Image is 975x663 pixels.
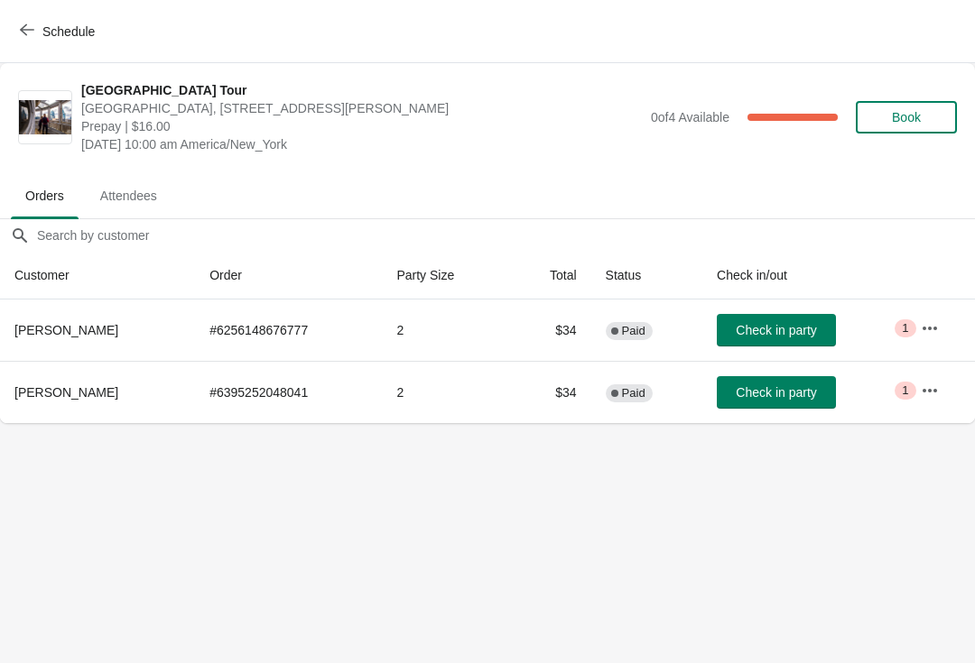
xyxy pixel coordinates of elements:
span: Paid [622,386,645,401]
span: [PERSON_NAME] [14,323,118,337]
th: Order [195,252,382,299]
span: Schedule [42,24,95,39]
th: Total [509,252,590,299]
span: [GEOGRAPHIC_DATA] Tour [81,81,642,99]
td: 2 [382,361,509,423]
td: # 6256148676777 [195,299,382,361]
span: Prepay | $16.00 [81,117,642,135]
button: Check in party [717,314,836,346]
button: Schedule [9,15,109,48]
td: $34 [509,299,590,361]
button: Check in party [717,376,836,409]
td: 2 [382,299,509,361]
input: Search by customer [36,219,975,252]
td: $34 [509,361,590,423]
th: Party Size [382,252,509,299]
span: Orders [11,180,79,212]
span: [DATE] 10:00 am America/New_York [81,135,642,153]
span: [GEOGRAPHIC_DATA], [STREET_ADDRESS][PERSON_NAME] [81,99,642,117]
span: Attendees [86,180,172,212]
span: Book [892,110,921,124]
img: City Hall Tower Tour [19,100,71,135]
span: Check in party [736,385,816,400]
span: [PERSON_NAME] [14,385,118,400]
th: Status [591,252,702,299]
button: Book [856,101,957,134]
td: # 6395252048041 [195,361,382,423]
span: Check in party [736,323,816,337]
span: 1 [902,321,908,336]
th: Check in/out [702,252,906,299]
span: 0 of 4 Available [651,110,729,124]
span: 1 [902,383,908,398]
span: Paid [622,324,645,338]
